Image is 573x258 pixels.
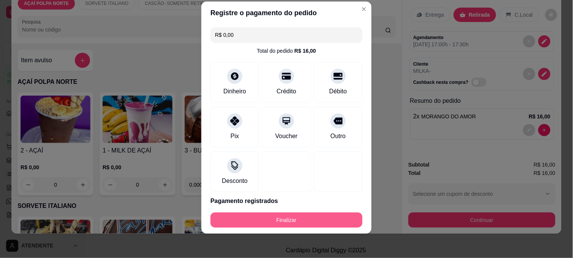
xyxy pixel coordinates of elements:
button: Finalizar [211,212,362,228]
div: Débito [329,87,347,96]
div: Voucher [275,132,298,141]
div: Desconto [222,176,248,186]
button: Close [358,3,370,15]
div: Crédito [277,87,296,96]
div: Dinheiro [223,87,246,96]
input: Ex.: hambúrguer de cordeiro [215,27,358,42]
div: Pix [231,132,239,141]
div: Outro [331,132,346,141]
header: Registre o pagamento do pedido [201,2,372,24]
div: R$ 16,00 [294,47,316,55]
p: Pagamento registrados [211,197,362,206]
div: Total do pedido [257,47,316,55]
